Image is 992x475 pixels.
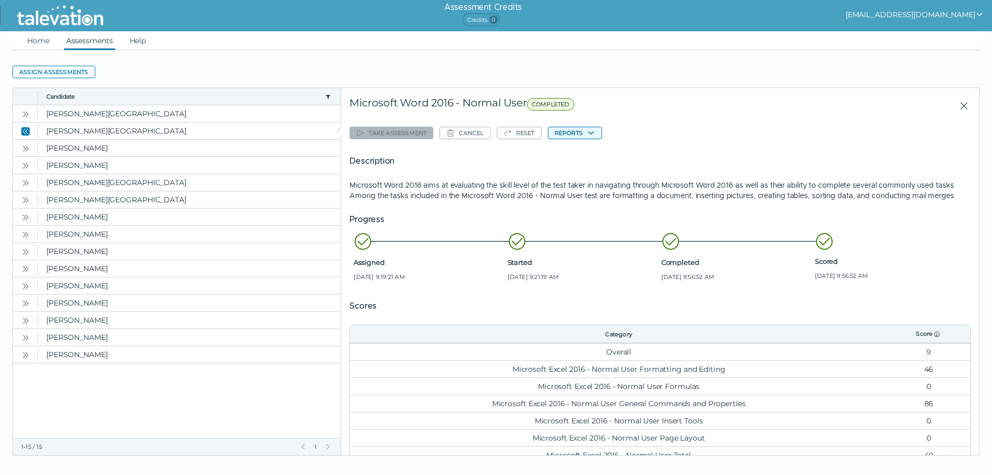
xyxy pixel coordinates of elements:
[19,331,32,344] button: Open
[350,412,887,429] td: Microsoft Excel 2016 - Normal User Insert Tools
[19,228,32,240] button: Open
[661,258,811,266] span: Completed
[21,144,30,153] cds-icon: Open
[128,31,148,50] a: Help
[887,412,970,429] td: 0
[19,125,32,137] button: Close
[299,443,307,451] button: Previous Page
[444,1,522,14] h6: Assessment Credits
[349,300,971,312] h5: Scores
[38,140,341,156] clr-dg-cell: [PERSON_NAME]
[19,262,32,275] button: Open
[350,429,887,446] td: Microsoft Excel 2016 - Normal User Page Layout
[887,325,970,343] th: Score
[38,174,341,191] clr-dg-cell: [PERSON_NAME][GEOGRAPHIC_DATA]
[25,31,52,50] a: Home
[497,127,542,139] button: Reset
[21,162,30,170] cds-icon: Open
[324,92,332,101] button: candidate filter
[350,377,887,395] td: Microsoft Excel 2016 - Normal User Formulas
[38,105,341,122] clr-dg-cell: [PERSON_NAME][GEOGRAPHIC_DATA]
[815,272,964,280] span: [DATE] 9:56:52 AM
[349,96,764,115] div: Microsoft Word 2016 - Normal User
[846,8,984,21] button: show user actions
[508,273,657,281] span: [DATE] 9:21:19 AM
[815,257,964,265] span: Scored
[349,127,433,139] button: Take assessment
[38,123,341,139] clr-dg-cell: [PERSON_NAME][GEOGRAPHIC_DATA]
[527,98,574,111] span: COMPLETED
[887,343,970,360] td: 9
[64,31,115,50] a: Assessments
[548,127,602,139] button: Reports
[38,312,341,328] clr-dg-cell: [PERSON_NAME]
[324,443,332,451] button: Next Page
[21,299,30,308] cds-icon: Open
[38,191,341,208] clr-dg-cell: [PERSON_NAME][GEOGRAPHIC_DATA]
[19,211,32,223] button: Open
[313,443,318,451] span: 1
[462,14,500,26] span: Credits
[887,395,970,412] td: 86
[38,260,341,277] clr-dg-cell: [PERSON_NAME]
[508,258,657,266] span: Started
[354,273,503,281] span: [DATE] 9:19:21 AM
[38,295,341,311] clr-dg-cell: [PERSON_NAME]
[21,248,30,256] cds-icon: Open
[12,3,108,29] img: Talevation_Logo_Transparent_white.png
[19,176,32,189] button: Open
[349,213,971,226] h5: Progress
[19,142,32,154] button: Open
[21,230,30,239] cds-icon: Open
[354,258,503,266] span: Assigned
[21,196,30,204] cds-icon: Open
[46,92,321,101] button: Candidate
[21,213,30,222] cds-icon: Open
[21,179,30,187] cds-icon: Open
[21,265,30,273] cds-icon: Open
[38,243,341,260] clr-dg-cell: [PERSON_NAME]
[661,273,811,281] span: [DATE] 9:56:52 AM
[21,334,30,342] cds-icon: Open
[19,279,32,292] button: Open
[887,446,970,464] td: 40
[951,96,971,115] button: Close
[19,107,32,120] button: Open
[19,297,32,309] button: Open
[350,446,887,464] td: Microsoft Excel 2016 - Normal User Total
[887,360,970,377] td: 46
[19,193,32,206] button: Open
[21,316,30,325] cds-icon: Open
[19,314,32,326] button: Open
[350,343,887,360] td: Overall
[349,180,971,201] p: Microsoft Word 2016 aims at evaluating the skill level of the test taker in navigating through Mi...
[38,226,341,242] clr-dg-cell: [PERSON_NAME]
[19,159,32,172] button: Open
[350,325,887,343] th: Category
[19,348,32,361] button: Open
[350,395,887,412] td: Microsoft Excel 2016 - Normal User General Commands and Properties
[349,155,971,167] h5: Description
[489,16,498,24] span: 0
[12,66,95,78] button: Assign assessments
[21,443,293,451] div: 1-15 / 15
[350,360,887,377] td: Microsoft Excel 2016 - Normal User Formatting and Editing
[21,127,30,136] cds-icon: Close
[38,157,341,174] clr-dg-cell: [PERSON_NAME]
[21,282,30,290] cds-icon: Open
[21,110,30,118] cds-icon: Open
[887,429,970,446] td: 0
[440,127,490,139] button: Cancel
[38,209,341,225] clr-dg-cell: [PERSON_NAME]
[38,346,341,363] clr-dg-cell: [PERSON_NAME]
[38,277,341,294] clr-dg-cell: [PERSON_NAME]
[19,245,32,258] button: Open
[38,329,341,346] clr-dg-cell: [PERSON_NAME]
[887,377,970,395] td: 0
[21,351,30,359] cds-icon: Open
